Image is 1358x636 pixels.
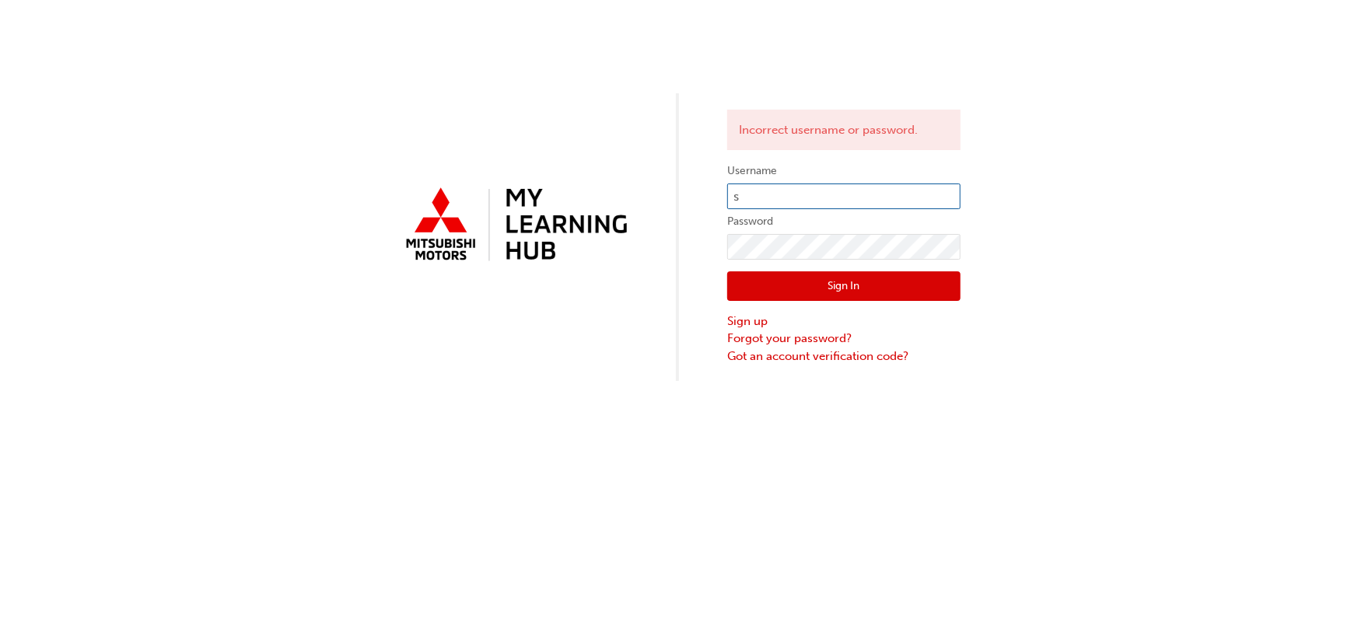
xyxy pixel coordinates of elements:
[727,313,961,330] a: Sign up
[727,162,961,180] label: Username
[727,110,961,151] div: Incorrect username or password.
[727,348,961,365] a: Got an account verification code?
[727,183,961,210] input: Username
[397,181,631,270] img: mmal
[727,271,961,301] button: Sign In
[727,330,961,348] a: Forgot your password?
[727,212,961,231] label: Password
